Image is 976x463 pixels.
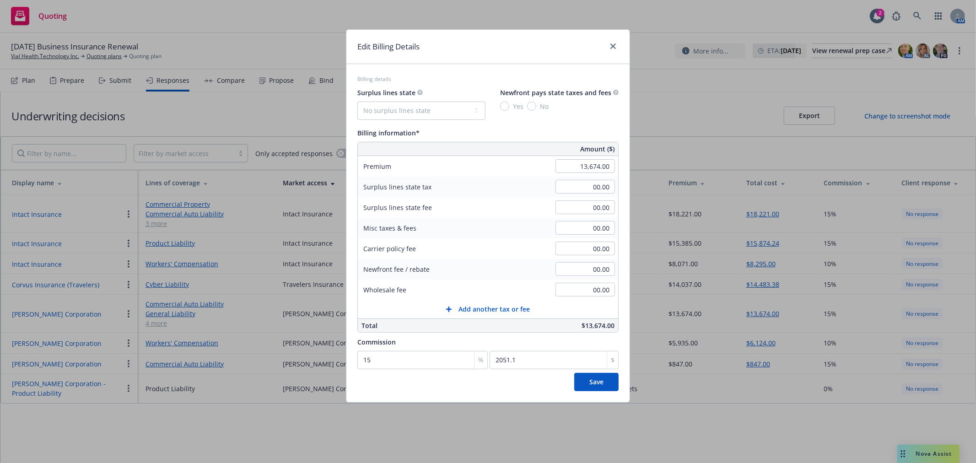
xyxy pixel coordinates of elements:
[513,102,523,111] span: Yes
[459,304,530,314] span: Add another tax or fee
[582,321,615,330] span: $13,674.00
[500,102,509,111] input: Yes
[555,221,615,235] input: 0.00
[527,102,536,111] input: No
[608,41,619,52] a: close
[589,377,604,386] span: Save
[574,373,619,391] button: Save
[540,102,549,111] span: No
[358,300,618,318] button: Add another tax or fee
[580,144,615,154] span: Amount ($)
[555,180,615,194] input: 0.00
[357,338,396,346] span: Commission
[361,321,377,330] span: Total
[357,129,420,137] span: Billing information*
[555,200,615,214] input: 0.00
[357,75,619,83] div: Billing details
[363,203,432,212] span: Surplus lines state fee
[555,159,615,173] input: 0.00
[363,162,391,171] span: Premium
[555,283,615,296] input: 0.00
[611,355,615,365] span: $
[363,244,416,253] span: Carrier policy fee
[555,242,615,255] input: 0.00
[363,285,406,294] span: Wholesale fee
[555,262,615,276] input: 0.00
[363,224,416,232] span: Misc taxes & fees
[500,88,611,97] span: Newfront pays state taxes and fees
[363,183,431,191] span: Surplus lines state tax
[363,265,430,274] span: Newfront fee / rebate
[478,355,484,365] span: %
[357,88,415,97] span: Surplus lines state
[357,41,420,53] h1: Edit Billing Details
